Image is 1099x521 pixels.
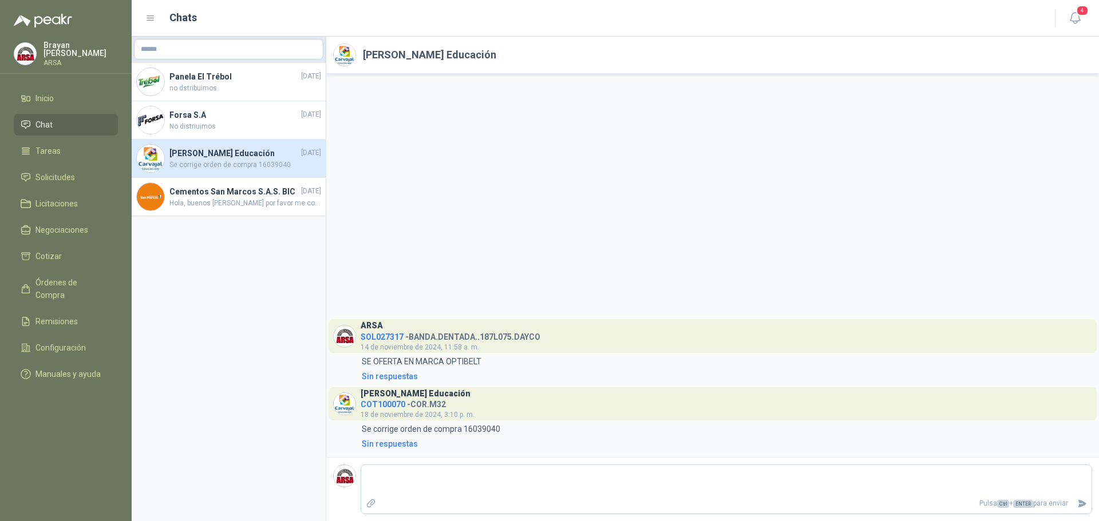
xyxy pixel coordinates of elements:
span: [DATE] [301,71,321,82]
span: no dstribuimos [169,83,321,94]
a: Cotizar [14,245,118,267]
p: Pulsa + para enviar [381,494,1073,514]
span: COT100070 [361,400,405,409]
span: Cotizar [35,250,62,263]
span: Manuales y ayuda [35,368,101,380]
img: Company Logo [334,44,355,66]
img: Logo peakr [14,14,72,27]
a: Company LogoCementos San Marcos S.A.S. BIC[DATE]Hola, buenos [PERSON_NAME] por favor me confirmas... [132,178,326,216]
h4: Cementos San Marcos S.A.S. BIC [169,185,299,198]
h4: Panela El Trébol [169,70,299,83]
a: Sin respuestas [359,370,1092,383]
h4: - BANDA.DENTADA..187L075.DAYCO [361,329,540,340]
h4: Forsa S.A [169,109,299,121]
span: ENTER [1013,500,1033,508]
span: [DATE] [301,109,321,120]
h4: - COR.M32 [361,397,475,408]
img: Company Logo [14,43,36,65]
span: Inicio [35,92,54,105]
span: 18 de noviembre de 2024, 3:10 p. m. [361,411,475,419]
img: Company Logo [137,106,164,134]
span: Chat [35,118,53,131]
button: 4 [1065,8,1085,29]
img: Company Logo [334,465,355,487]
span: Configuración [35,341,86,354]
a: Sin respuestas [359,438,1092,450]
img: Company Logo [334,393,355,415]
span: 4 [1076,5,1089,16]
span: Ctrl [997,500,1009,508]
button: Enviar [1073,494,1092,514]
a: Remisiones [14,311,118,332]
span: [DATE] [301,148,321,158]
img: Company Logo [137,145,164,172]
span: Negociaciones [35,224,88,236]
a: Órdenes de Compra [14,272,118,306]
h2: [PERSON_NAME] Educación [363,47,496,63]
span: SOL027317 [361,332,404,341]
a: Manuales y ayuda [14,363,118,385]
h1: Chats [169,10,197,26]
img: Company Logo [334,325,355,347]
a: Inicio [14,88,118,109]
span: 14 de noviembre de 2024, 11:58 a. m. [361,343,479,351]
span: Se corrige orden de compra 16039040 [169,160,321,170]
img: Company Logo [137,68,164,96]
a: Company LogoPanela El Trébol[DATE]no dstribuimos [132,63,326,101]
p: Brayan [PERSON_NAME] [44,41,118,57]
div: Sin respuestas [362,438,418,450]
span: Remisiones [35,315,78,328]
img: Company Logo [137,183,164,210]
span: Órdenes de Compra [35,276,107,301]
p: ARSA [44,59,118,66]
span: No distriuimos [169,121,321,132]
a: Configuración [14,337,118,359]
a: Tareas [14,140,118,162]
span: Solicitudes [35,171,75,184]
span: Tareas [35,145,61,157]
span: [DATE] [301,186,321,197]
a: Solicitudes [14,166,118,188]
h3: [PERSON_NAME] Educación [361,391,471,397]
span: Licitaciones [35,197,78,210]
span: Hola, buenos [PERSON_NAME] por favor me confirmas que sea en [GEOGRAPHIC_DATA]? [169,198,321,209]
a: Negociaciones [14,219,118,241]
p: SE OFERTA EN MARCA OPTIBELT [362,355,481,368]
div: Sin respuestas [362,370,418,383]
label: Adjuntar archivos [361,494,381,514]
h3: ARSA [361,323,383,329]
a: Chat [14,114,118,136]
p: Se corrige orden de compra 16039040 [362,423,500,435]
a: Company Logo[PERSON_NAME] Educación[DATE]Se corrige orden de compra 16039040 [132,140,326,178]
a: Licitaciones [14,193,118,214]
a: Company LogoForsa S.A[DATE]No distriuimos [132,101,326,140]
h4: [PERSON_NAME] Educación [169,147,299,160]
